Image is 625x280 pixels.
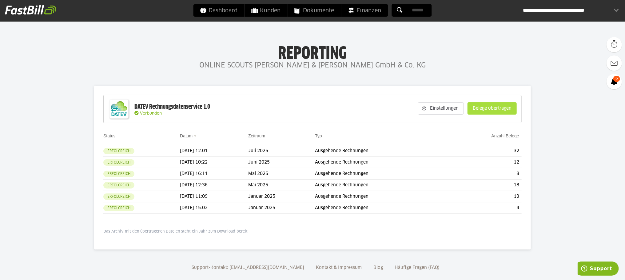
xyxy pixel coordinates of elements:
[103,229,522,234] p: Das Archiv mit den übertragenen Dateien steht ein Jahr zum Download bereit
[447,157,521,168] td: 12
[295,4,334,17] span: Dokumente
[103,133,116,138] a: Status
[248,133,265,138] a: Zeitraum
[103,193,134,200] sl-badge: Erfolgreich
[248,191,315,202] td: Januar 2025
[248,157,315,168] td: Juni 2025
[447,191,521,202] td: 13
[194,136,198,137] img: sort_desc.gif
[578,262,619,277] iframe: Öffnet ein Widget, in dem Sie weitere Informationen finden
[447,145,521,157] td: 32
[315,145,447,157] td: Ausgehende Rechnungen
[180,180,248,191] td: [DATE] 12:36
[245,4,288,17] a: Kunden
[252,4,281,17] span: Kunden
[315,133,322,138] a: Typ
[288,4,341,17] a: Dokumente
[314,266,364,270] a: Kontakt & Impressum
[200,4,238,17] span: Dashboard
[248,168,315,180] td: Mai 2025
[103,182,134,189] sl-badge: Erfolgreich
[468,102,517,115] sl-button: Belege übertragen
[392,266,442,270] a: Häufige Fragen (FAQ)
[447,168,521,180] td: 8
[447,180,521,191] td: 18
[348,4,381,17] span: Finanzen
[193,4,245,17] a: Dashboard
[62,43,563,59] h1: Reporting
[315,180,447,191] td: Ausgehende Rechnungen
[248,180,315,191] td: Mai 2025
[248,202,315,214] td: Januar 2025
[180,191,248,202] td: [DATE] 11:09
[103,205,134,211] sl-badge: Erfolgreich
[103,159,134,166] sl-badge: Erfolgreich
[103,148,134,154] sl-badge: Erfolgreich
[140,112,162,116] span: Verbunden
[180,168,248,180] td: [DATE] 16:11
[371,266,385,270] a: Blog
[315,157,447,168] td: Ausgehende Rechnungen
[180,133,193,138] a: Datum
[492,133,519,138] a: Anzahl Belege
[180,202,248,214] td: [DATE] 15:02
[107,97,131,121] img: DATEV-Datenservice Logo
[180,145,248,157] td: [DATE] 12:01
[5,5,56,15] img: fastbill_logo_white.png
[607,74,622,89] a: 6
[315,191,447,202] td: Ausgehende Rechnungen
[613,76,620,82] span: 6
[189,266,306,270] a: Support-Kontakt: [EMAIL_ADDRESS][DOMAIN_NAME]
[315,202,447,214] td: Ausgehende Rechnungen
[447,202,521,214] td: 4
[134,103,210,111] div: DATEV Rechnungsdatenservice 1.0
[103,171,134,177] sl-badge: Erfolgreich
[315,168,447,180] td: Ausgehende Rechnungen
[341,4,388,17] a: Finanzen
[180,157,248,168] td: [DATE] 10:22
[418,102,464,115] sl-button: Einstellungen
[248,145,315,157] td: Juli 2025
